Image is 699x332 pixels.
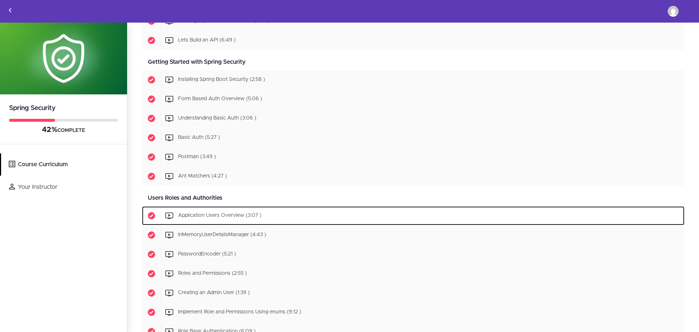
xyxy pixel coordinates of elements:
[178,310,301,315] span: Implement Role and Permissions Using enums (9:12 )
[142,109,684,128] a: Completed item Understanding Basic Auth (3:06 )
[142,167,684,186] a: Completed item Ant Matchers (4:27 )
[142,190,684,206] div: Users Roles and Authorities
[9,125,118,135] div: COMPLETE
[142,264,684,283] a: Completed item Roles and Permissions (2:55 )
[178,233,266,238] span: InMemoryUserDetailsManager (4:43 )
[142,148,161,167] span: Completed item
[142,284,161,302] span: Completed item
[142,303,161,322] span: Completed item
[178,290,250,296] span: Creating an Admin User (1:39 )
[142,284,684,302] a: Completed item Creating an Admin User (1:39 )
[178,97,262,102] span: Form Based Auth Overview (5:06 )
[6,6,15,15] svg: Back to courses
[178,77,265,82] span: Installing Spring Boot Security (2:58 )
[142,245,161,264] span: Completed item
[142,90,161,109] span: Completed item
[142,31,161,50] span: Completed item
[1,153,127,176] a: Course Curriculum
[178,38,236,43] span: Lets Build an API (6:49 )
[42,126,58,133] span: 42%
[178,19,270,24] span: Running Application with IntelliJ (4:27 )
[142,31,684,50] a: Completed item Lets Build an API (6:49 )
[142,206,161,225] span: Completed item
[142,264,161,283] span: Completed item
[142,226,684,245] a: Completed item InMemoryUserDetailsManager (4:43 )
[178,271,247,276] span: Roles and Permissions (2:55 )
[142,148,684,167] a: Completed item Postman (3:49 )
[178,155,216,160] span: Postman (3:49 )
[668,6,679,17] img: ahmedramadanmohamedoweis@gmail.com
[178,213,261,218] span: Application Users Overview (3:07 )
[142,226,161,245] span: Completed item
[142,303,684,322] a: Completed item Implement Role and Permissions Using enums (9:12 )
[142,245,684,264] a: Completed item PasswordEncoder (5:21 )
[142,70,684,89] a: Completed item Installing Spring Boot Security (2:58 )
[142,90,684,109] a: Completed item Form Based Auth Overview (5:06 )
[142,70,161,89] span: Completed item
[178,174,227,179] span: Ant Matchers (4:27 )
[142,206,684,225] a: Completed item Application Users Overview (3:07 )
[142,128,684,147] a: Completed item Basic Auth (5:27 )
[142,167,161,186] span: Completed item
[178,116,256,121] span: Understanding Basic Auth (3:06 )
[142,128,161,147] span: Completed item
[1,176,127,198] a: Your Instructor
[142,54,684,70] div: Getting Started with Spring Security
[0,0,20,22] a: Back to courses
[142,109,161,128] span: Completed item
[178,252,236,257] span: PasswordEncoder (5:21 )
[178,135,220,140] span: Basic Auth (5:27 )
